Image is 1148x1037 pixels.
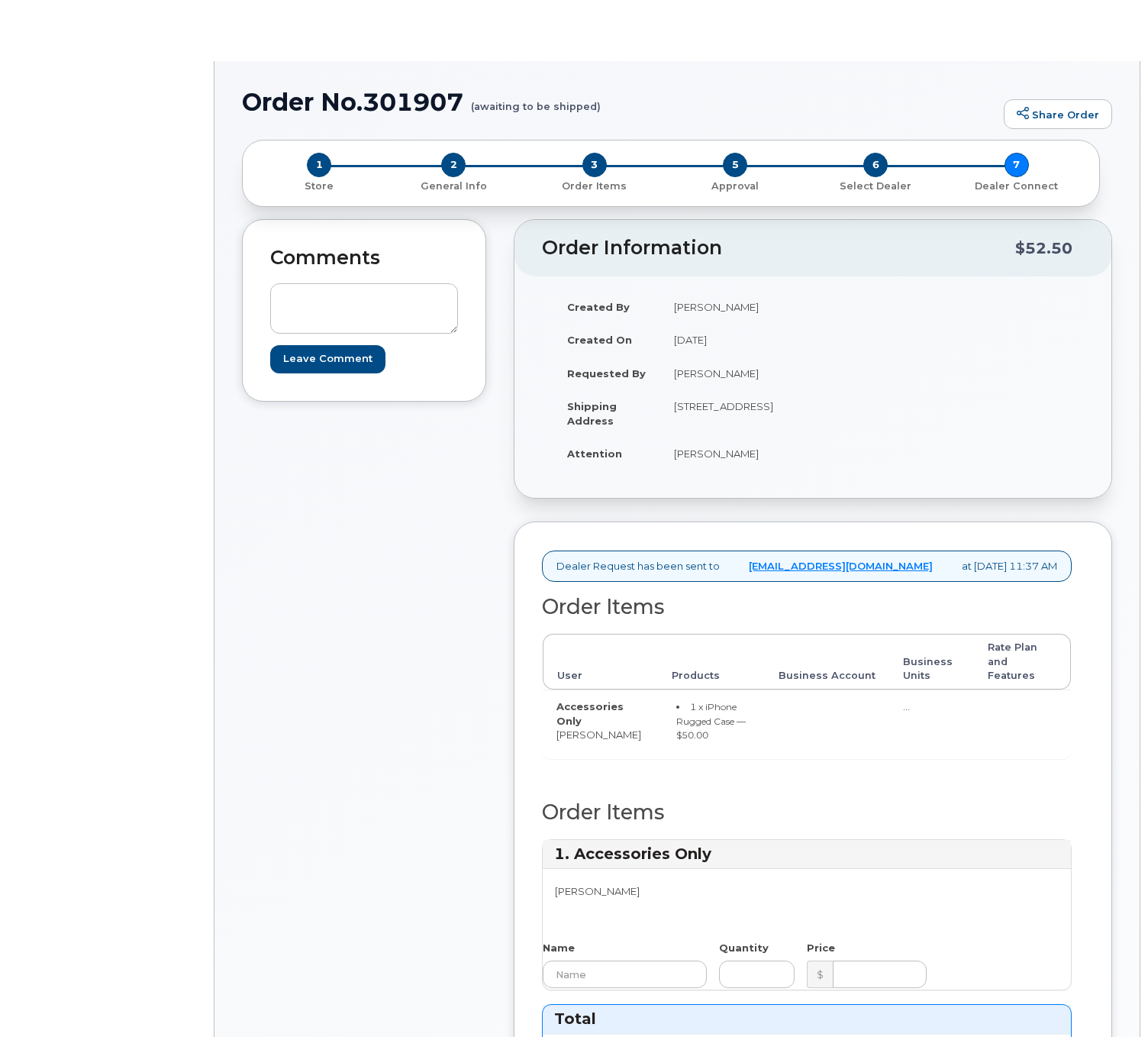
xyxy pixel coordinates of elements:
strong: Created By [567,301,630,313]
th: Rate Plan and Features [974,634,1071,690]
div: [PERSON_NAME] [543,884,807,927]
small: 1 x iPhone Rugged Case — $50.00 [676,701,746,741]
input: Name [543,961,707,988]
label: Quantity [719,941,769,955]
span: 6 [863,153,888,177]
small: (awaiting to be shipped) [471,89,601,112]
div: $ [807,961,833,988]
th: Products [658,634,765,690]
p: Select Dealer [811,179,940,193]
span: 2 [441,153,466,177]
h1: Order No.301907 [242,89,996,115]
td: [STREET_ADDRESS] [660,389,801,437]
label: Name [543,941,575,955]
h3: Total [554,1009,1059,1029]
span: … [903,700,910,712]
strong: Requested By [567,367,646,380]
strong: Accessories Only [556,700,624,727]
p: Store [261,179,377,193]
h2: Order Items [542,801,1072,824]
p: General Info [389,179,518,193]
span: 5 [723,153,747,177]
label: Price [807,941,835,955]
p: Approval [671,179,799,193]
span: 1 [307,153,331,177]
h2: Order Items [542,596,1072,619]
strong: 1. Accessories Only [554,845,711,863]
span: 3 [582,153,607,177]
div: $52.50 [1015,234,1072,263]
strong: Created On [567,334,632,346]
th: Business Units [889,634,974,690]
a: 5 Approval [665,177,805,193]
a: 3 Order Items [524,177,665,193]
strong: Shipping Address [567,400,617,427]
a: 1 Store [255,177,383,193]
td: [PERSON_NAME] [660,357,801,390]
td: [DATE] [660,323,801,357]
td: [PERSON_NAME] [543,690,658,758]
a: 6 Select Dealer [805,177,946,193]
p: Order Items [530,179,659,193]
div: Dealer Request has been sent to at [DATE] 11:37 AM [542,551,1072,582]
input: Leave Comment [270,345,385,373]
a: 2 General Info [383,177,524,193]
th: User [543,634,658,690]
h2: Comments [270,247,458,269]
a: Share Order [1004,99,1112,130]
h2: Order Information [542,237,1015,259]
td: [PERSON_NAME] [660,290,801,324]
td: [PERSON_NAME] [660,437,801,470]
a: [EMAIL_ADDRESS][DOMAIN_NAME] [749,559,933,573]
strong: Attention [567,447,622,460]
th: Business Account [765,634,889,690]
